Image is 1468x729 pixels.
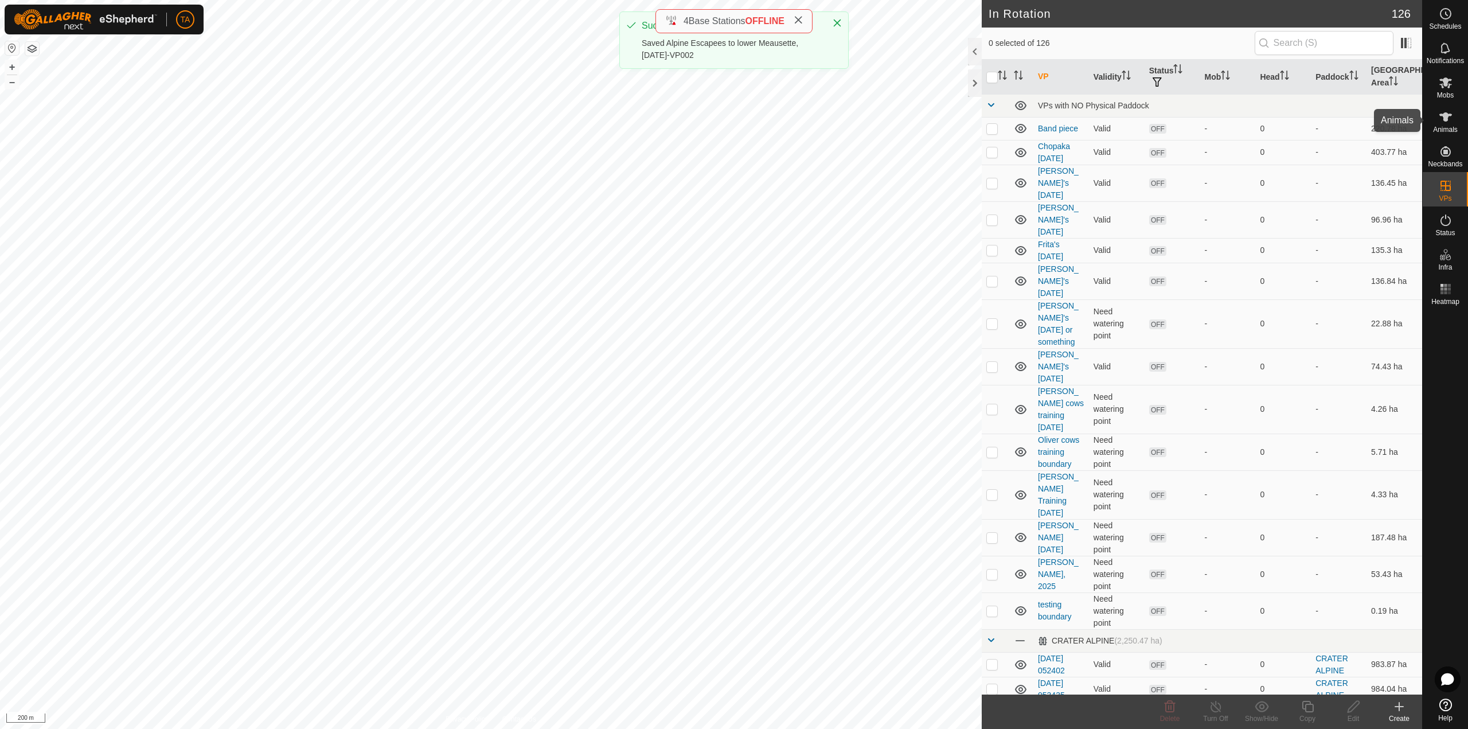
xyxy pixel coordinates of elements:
[829,15,845,31] button: Close
[1089,117,1145,140] td: Valid
[1367,165,1422,201] td: 136.45 ha
[1038,600,1071,621] a: testing boundary
[1089,140,1145,165] td: Valid
[1367,556,1422,592] td: 53.43 ha
[1311,299,1367,348] td: -
[1349,72,1358,81] p-sorticon: Activate to sort
[1284,714,1330,724] div: Copy
[1311,519,1367,556] td: -
[1311,165,1367,201] td: -
[1311,201,1367,238] td: -
[1438,264,1452,271] span: Infra
[1173,66,1182,75] p-sorticon: Activate to sort
[1089,592,1145,629] td: Need watering point
[1367,470,1422,519] td: 4.33 ha
[1089,556,1145,592] td: Need watering point
[1089,201,1145,238] td: Valid
[1089,652,1145,677] td: Valid
[1038,240,1063,261] a: Frita's [DATE]
[1038,387,1084,432] a: [PERSON_NAME] cows training [DATE]
[1205,214,1251,226] div: -
[1367,592,1422,629] td: 0.19 ha
[1193,714,1239,724] div: Turn Off
[1038,350,1079,383] a: [PERSON_NAME]'s [DATE]
[1367,519,1422,556] td: 187.48 ha
[1149,447,1166,457] span: OFF
[1089,385,1145,434] td: Need watering point
[1255,470,1311,519] td: 0
[1367,385,1422,434] td: 4.26 ha
[1330,714,1376,724] div: Edit
[1149,490,1166,500] span: OFF
[1149,148,1166,158] span: OFF
[446,714,489,724] a: Privacy Policy
[1205,658,1251,670] div: -
[1038,301,1079,346] a: [PERSON_NAME]'s [DATE] or something
[1311,592,1367,629] td: -
[642,19,821,33] div: Success
[1367,652,1422,677] td: 983.87 ha
[1392,5,1411,22] span: 126
[1149,276,1166,286] span: OFF
[1205,446,1251,458] div: -
[1367,677,1422,701] td: 984.04 ha
[1089,677,1145,701] td: Valid
[1149,215,1166,225] span: OFF
[1205,568,1251,580] div: -
[1255,652,1311,677] td: 0
[642,37,821,61] div: Saved Alpine Escapees to lower Meausette, [DATE]-VP002
[1205,532,1251,544] div: -
[1038,654,1065,675] a: [DATE] 052402
[1149,178,1166,188] span: OFF
[1038,636,1162,646] div: CRATER ALPINE
[1255,60,1311,95] th: Head
[1149,533,1166,543] span: OFF
[1200,60,1256,95] th: Mob
[1205,244,1251,256] div: -
[1255,117,1311,140] td: 0
[1255,434,1311,470] td: 0
[1089,165,1145,201] td: Valid
[1149,124,1166,134] span: OFF
[1428,161,1462,167] span: Neckbands
[1221,72,1230,81] p-sorticon: Activate to sort
[1149,362,1166,372] span: OFF
[1122,72,1131,81] p-sorticon: Activate to sort
[1038,558,1079,591] a: [PERSON_NAME], 2025
[1038,679,1065,700] a: [DATE] 053435
[1038,203,1079,236] a: [PERSON_NAME]'s [DATE]
[1149,319,1166,329] span: OFF
[5,60,19,74] button: +
[1160,715,1180,723] span: Delete
[1205,275,1251,287] div: -
[1255,519,1311,556] td: 0
[1311,60,1367,95] th: Paddock
[1205,318,1251,330] div: -
[1205,489,1251,501] div: -
[25,42,39,56] button: Map Layers
[1255,263,1311,299] td: 0
[1367,238,1422,263] td: 135.3 ha
[1038,101,1418,110] div: VPs with NO Physical Paddock
[1145,60,1200,95] th: Status
[1038,142,1070,163] a: Chopaka [DATE]
[1367,299,1422,348] td: 22.88 ha
[1255,677,1311,701] td: 0
[1433,126,1458,133] span: Animals
[1367,60,1422,95] th: [GEOGRAPHIC_DATA] Area
[14,9,157,30] img: Gallagher Logo
[1255,201,1311,238] td: 0
[1367,263,1422,299] td: 136.84 ha
[1438,715,1453,722] span: Help
[1205,683,1251,695] div: -
[1149,405,1166,415] span: OFF
[1311,470,1367,519] td: -
[1280,72,1289,81] p-sorticon: Activate to sort
[1089,263,1145,299] td: Valid
[1311,556,1367,592] td: -
[1114,636,1162,645] span: (2,250.47 ha)
[1149,606,1166,616] span: OFF
[1367,201,1422,238] td: 96.96 ha
[1089,238,1145,263] td: Valid
[1089,470,1145,519] td: Need watering point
